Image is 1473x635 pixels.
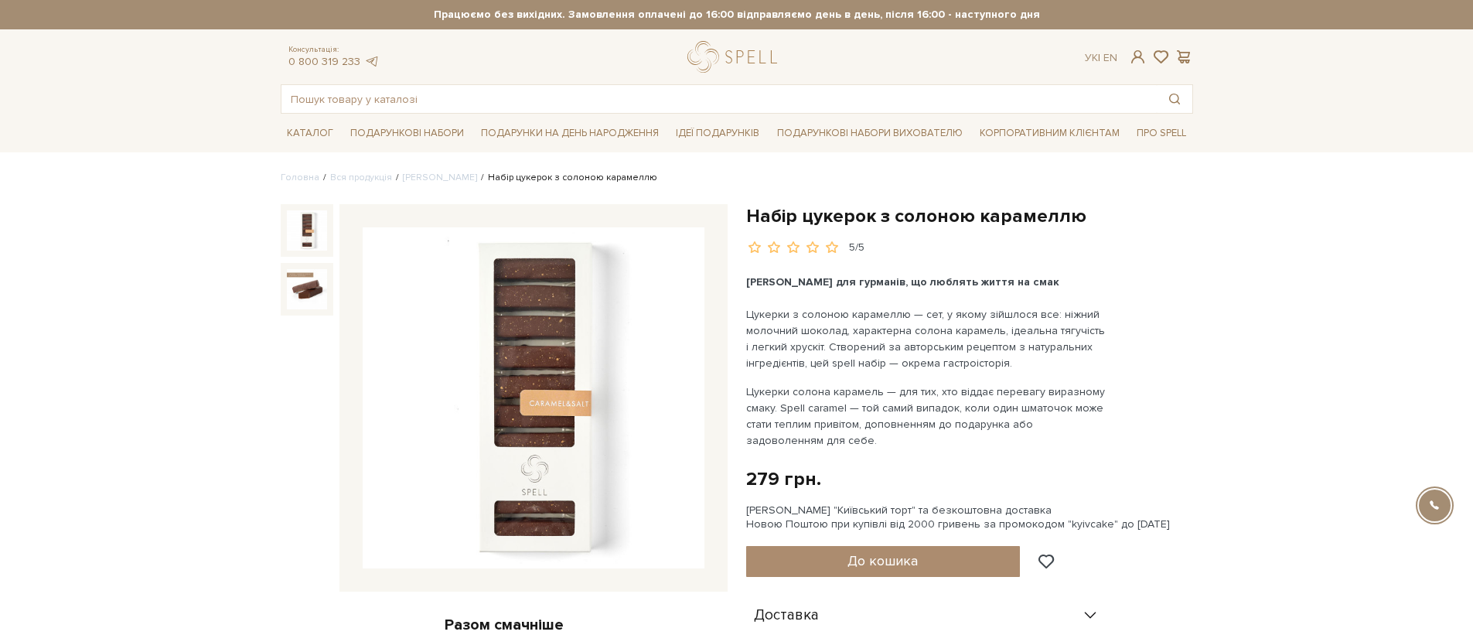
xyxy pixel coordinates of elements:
li: Набір цукерок з солоною карамеллю [477,171,657,185]
div: 5/5 [849,241,864,255]
a: Подарункові набори [344,121,470,145]
a: Корпоративним клієнтам [973,120,1126,146]
span: | [1098,51,1100,64]
button: Пошук товару у каталозі [1157,85,1192,113]
div: Ук [1085,51,1117,65]
a: 0 800 319 233 [288,55,360,68]
span: Доставка [754,609,819,623]
div: 279 грн. [746,467,821,491]
strong: Працюємо без вихідних. Замовлення оплачені до 16:00 відправляємо день в день, після 16:00 - насту... [281,8,1193,22]
button: До кошика [746,546,1021,577]
img: Набір цукерок з солоною карамеллю [287,210,327,251]
a: Про Spell [1130,121,1192,145]
a: En [1103,51,1117,64]
span: [PERSON_NAME] для гурманів, що люблять життя на смак [746,275,1059,288]
a: Подарунки на День народження [475,121,665,145]
div: [PERSON_NAME] "Київський торт" та безкоштовна доставка Новою Поштою при купівлі від 2000 гривень ... [746,504,1193,531]
span: Консультація: [288,45,380,55]
a: Ідеї подарунків [670,121,765,145]
span: Цукерки солона карамель — для тих, хто віддає перевагу виразному смаку. Spell caramel — той самий... [746,385,1108,447]
img: Набір цукерок з солоною карамеллю [363,227,704,569]
a: Вся продукція [330,172,392,183]
a: Подарункові набори вихователю [771,120,969,146]
span: Цукерки з солоною карамеллю — сет, у якому зійшлося все: ніжний молочний шоколад, характерна соло... [746,308,1108,370]
h1: Набір цукерок з солоною карамеллю [746,204,1193,228]
div: Разом смачніше [281,615,728,635]
a: Каталог [281,121,339,145]
a: telegram [364,55,380,68]
a: Головна [281,172,319,183]
input: Пошук товару у каталозі [281,85,1157,113]
a: [PERSON_NAME] [403,172,477,183]
a: logo [687,41,784,73]
span: До кошика [847,552,918,569]
img: Набір цукерок з солоною карамеллю [287,269,327,309]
